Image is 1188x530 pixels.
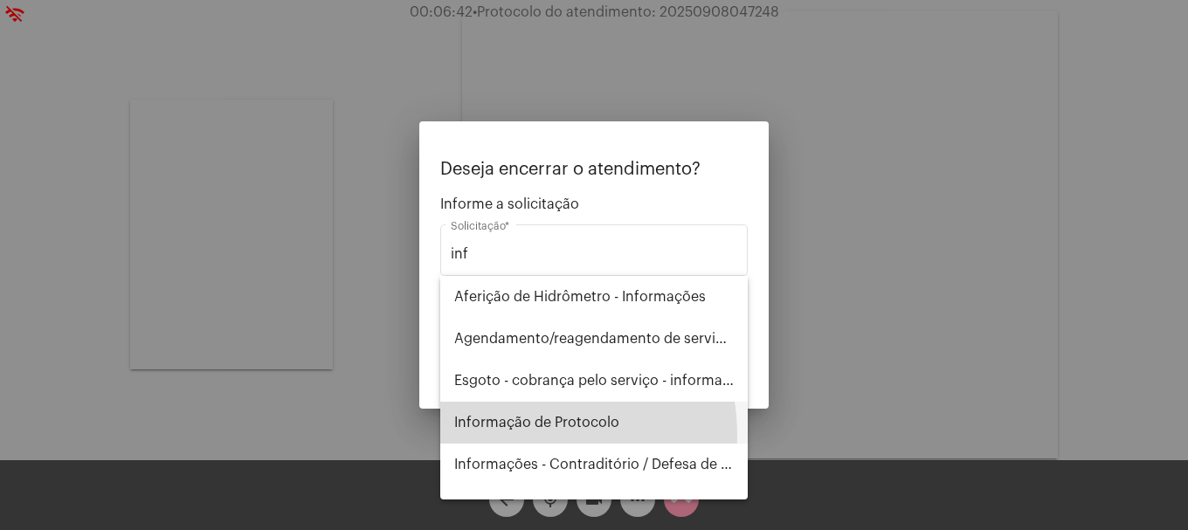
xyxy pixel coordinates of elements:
span: Esgoto - cobrança pelo serviço - informações [454,360,734,402]
span: Informações - Contraditório / Defesa de infração [454,444,734,485]
span: Agendamento/reagendamento de serviços - informações [454,318,734,360]
input: Buscar solicitação [451,246,737,262]
span: Aferição de Hidrômetro - Informações [454,276,734,318]
p: Deseja encerrar o atendimento? [440,160,748,179]
span: Leitura - informações [454,485,734,527]
span: Informação de Protocolo [454,402,734,444]
span: Informe a solicitação [440,196,748,212]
